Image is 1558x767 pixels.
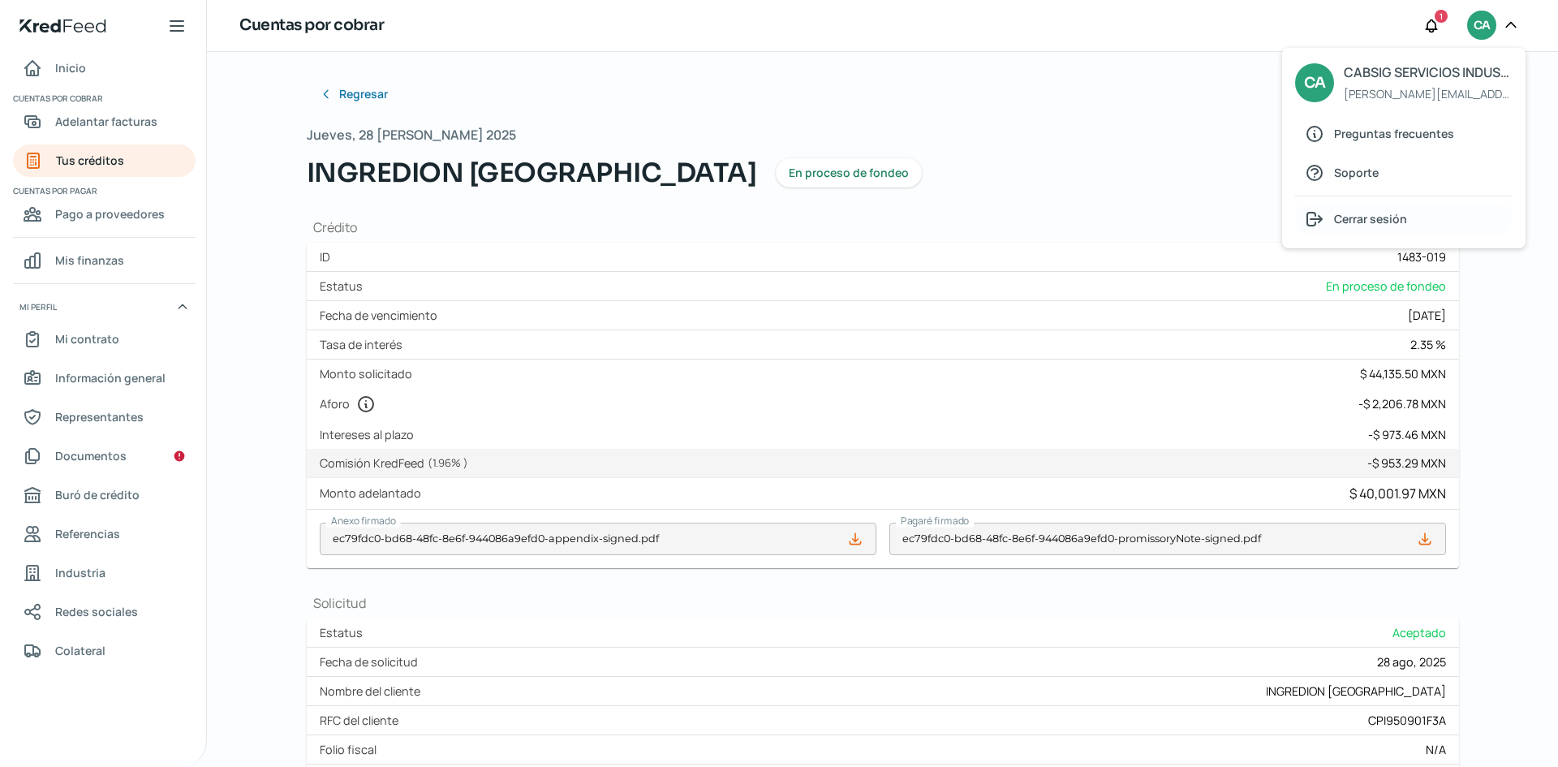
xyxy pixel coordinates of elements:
[307,78,401,110] button: Regresar
[1368,713,1446,728] div: CPI950901F3A
[55,446,127,466] span: Documentos
[55,250,124,270] span: Mis finanzas
[56,150,124,170] span: Tus créditos
[55,640,105,661] span: Colateral
[19,299,57,314] span: Mi perfil
[1326,278,1446,294] span: En proceso de fondeo
[320,713,405,728] label: RFC del cliente
[307,594,1459,612] h1: Solicitud
[901,514,969,528] span: Pagaré firmado
[1334,162,1379,183] span: Soporte
[1377,654,1446,670] div: 28 ago, 2025
[1408,308,1446,323] div: [DATE]
[428,455,468,470] span: ( 1.96 % )
[13,106,196,138] a: Adelantar facturas
[13,183,193,198] span: Cuentas por pagar
[13,557,196,589] a: Industria
[13,479,196,511] a: Buró de crédito
[307,153,757,192] span: INGREDION [GEOGRAPHIC_DATA]
[320,742,383,757] label: Folio fiscal
[320,337,409,352] label: Tasa de interés
[320,427,420,442] label: Intereses al plazo
[1360,366,1446,381] div: $ 44,135.50 MXN
[320,654,424,670] label: Fecha de solicitud
[13,635,196,667] a: Colateral
[1367,455,1446,471] div: - $ 953.29 MXN
[789,167,909,179] span: En proceso de fondeo
[331,514,396,528] span: Anexo firmado
[13,198,196,231] a: Pago a proveedores
[320,366,419,381] label: Monto solicitado
[1304,71,1325,96] span: CA
[55,601,138,622] span: Redes sociales
[320,249,337,265] label: ID
[1344,84,1512,104] span: [PERSON_NAME][EMAIL_ADDRESS][DOMAIN_NAME]
[55,329,119,349] span: Mi contrato
[320,308,444,323] label: Fecha de vencimiento
[13,596,196,628] a: Redes sociales
[1368,427,1446,442] div: - $ 973.46 MXN
[13,52,196,84] a: Inicio
[13,244,196,277] a: Mis finanzas
[307,123,516,147] span: Jueves, 28 [PERSON_NAME] 2025
[13,518,196,550] a: Referencias
[1474,16,1490,36] span: CA
[320,278,369,294] label: Estatus
[55,562,105,583] span: Industria
[1334,209,1407,229] span: Cerrar sesión
[13,362,196,394] a: Información general
[55,111,157,131] span: Adelantar facturas
[55,524,120,544] span: Referencias
[55,407,144,427] span: Representantes
[1358,396,1446,412] div: - $ 2,206.78 MXN
[13,144,196,177] a: Tus créditos
[1392,625,1446,640] span: Aceptado
[320,394,382,414] label: Aforo
[1334,123,1454,144] span: Preguntas frecuentes
[1440,9,1443,24] span: 1
[13,323,196,355] a: Mi contrato
[339,88,388,100] span: Regresar
[55,58,86,78] span: Inicio
[1266,683,1446,699] div: INGREDION [GEOGRAPHIC_DATA]
[55,368,166,388] span: Información general
[13,91,193,106] span: Cuentas por cobrar
[320,485,428,501] label: Monto adelantado
[55,485,140,505] span: Buró de crédito
[1344,61,1512,84] span: CABSIG SERVICIOS INDUSTRIALES S DE RL DE CV
[13,401,196,433] a: Representantes
[239,14,384,37] h1: Cuentas por cobrar
[320,625,369,640] label: Estatus
[1349,485,1446,502] div: $ 40,001.97 MXN
[320,455,475,471] label: Comisión KredFeed
[1397,249,1446,265] div: 1483-019
[307,218,1459,236] h1: Crédito
[320,683,427,699] label: Nombre del cliente
[13,440,196,472] a: Documentos
[1410,337,1446,352] div: 2.35 %
[55,204,165,224] span: Pago a proveedores
[1426,742,1446,757] div: N/A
